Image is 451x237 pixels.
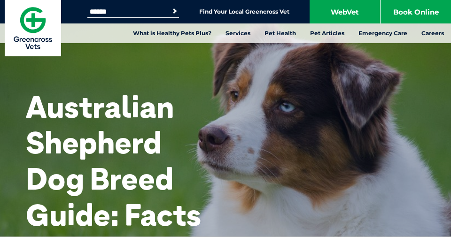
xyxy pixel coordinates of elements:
[414,23,451,43] a: Careers
[257,23,303,43] a: Pet Health
[126,23,218,43] a: What is Healthy Pets Plus?
[199,8,289,15] a: Find Your Local Greencross Vet
[351,23,414,43] a: Emergency Care
[170,7,179,16] button: Search
[303,23,351,43] a: Pet Articles
[218,23,257,43] a: Services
